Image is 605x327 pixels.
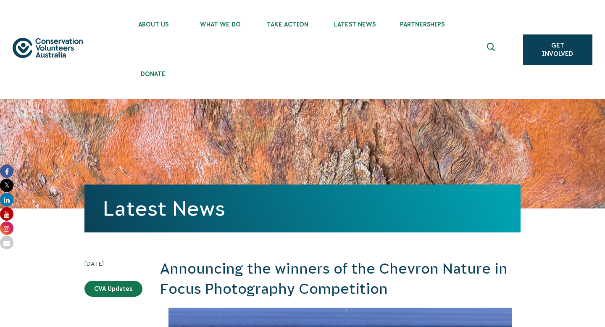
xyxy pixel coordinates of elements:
[103,197,225,220] a: Latest News
[482,40,502,60] button: Expand search box Close search box
[120,21,187,28] span: About Us
[160,259,521,299] h2: Announcing the winners of the Chevron Nature in Focus Photography Competition
[84,259,142,268] time: [DATE]
[487,43,497,56] span: Expand search box
[187,21,254,28] span: What We Do
[84,281,142,297] a: CVA Updates
[254,21,321,28] span: Take Action
[389,21,456,28] span: Partnerships
[120,71,187,77] span: Donate
[13,38,83,58] img: logo.svg
[523,34,592,65] a: Get Involved
[321,21,389,28] span: Latest News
